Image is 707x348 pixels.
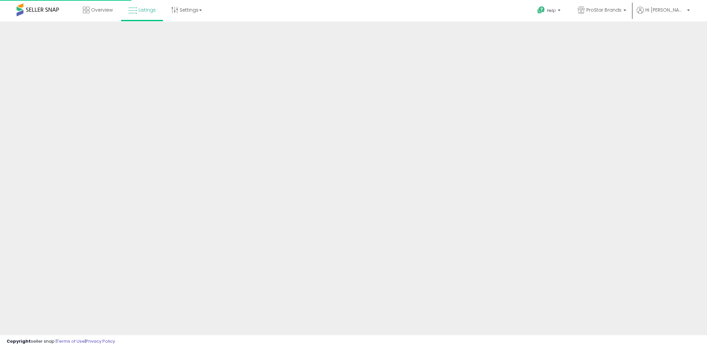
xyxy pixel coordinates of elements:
[586,7,621,13] span: ProStar Brands
[532,1,567,22] a: Help
[537,6,545,14] i: Get Help
[139,7,156,13] span: Listings
[547,8,556,13] span: Help
[91,7,113,13] span: Overview
[645,7,685,13] span: Hi [PERSON_NAME]
[637,7,690,22] a: Hi [PERSON_NAME]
